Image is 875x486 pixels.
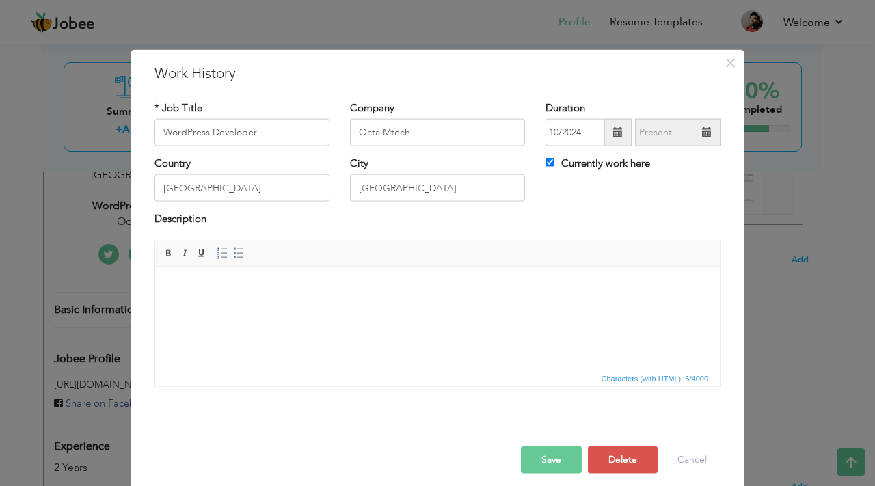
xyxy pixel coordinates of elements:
iframe: Rich Text Editor, workEditor [155,267,720,369]
a: Insert/Remove Bulleted List [231,245,246,260]
label: Company [350,100,394,115]
button: Delete [588,446,658,473]
div: Statistics [599,372,713,384]
input: Currently work here [546,158,554,167]
input: Present [635,119,697,146]
a: Underline [194,245,209,260]
a: Bold [161,245,176,260]
label: Description [154,212,206,226]
h3: Work History [154,63,721,83]
input: From [546,119,604,146]
span: Characters (with HTML): 6/4000 [599,372,712,384]
label: Duration [546,100,585,115]
a: Insert/Remove Numbered List [215,245,230,260]
label: Country [154,157,191,171]
button: Close [719,51,741,73]
label: City [350,157,368,171]
label: * Job Title [154,100,202,115]
button: Save [521,446,582,473]
button: Cancel [664,446,721,473]
a: Italic [178,245,193,260]
span: × [725,50,736,75]
label: Currently work here [546,157,650,171]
